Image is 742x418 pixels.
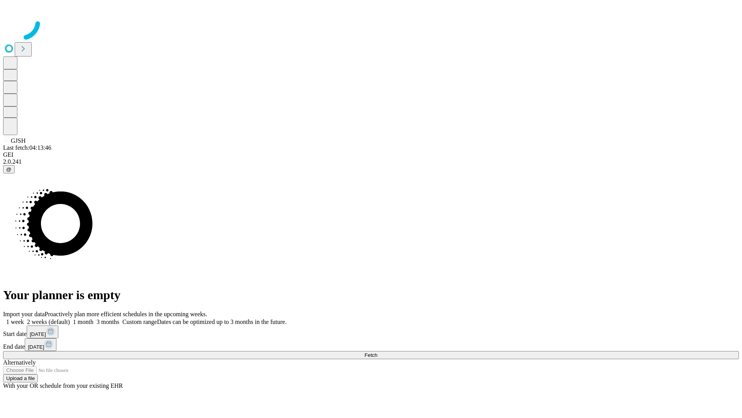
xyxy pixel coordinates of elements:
[123,319,157,325] span: Custom range
[73,319,94,325] span: 1 month
[3,359,36,366] span: Alternatively
[3,351,739,359] button: Fetch
[3,158,739,165] div: 2.0.241
[3,325,739,338] div: Start date
[45,311,207,317] span: Proactively plan more efficient schedules in the upcoming weeks.
[3,338,739,351] div: End date
[3,311,45,317] span: Import your data
[11,137,26,144] span: GJSH
[27,319,70,325] span: 2 weeks (default)
[157,319,286,325] span: Dates can be optimized up to 3 months in the future.
[27,325,58,338] button: [DATE]
[97,319,119,325] span: 3 months
[364,352,377,358] span: Fetch
[28,344,44,350] span: [DATE]
[3,374,38,382] button: Upload a file
[30,331,46,337] span: [DATE]
[3,151,739,158] div: GEI
[3,144,51,151] span: Last fetch: 04:13:46
[6,319,24,325] span: 1 week
[25,338,56,351] button: [DATE]
[3,382,123,389] span: With your OR schedule from your existing EHR
[3,288,739,302] h1: Your planner is empty
[3,165,15,173] button: @
[6,166,12,172] span: @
